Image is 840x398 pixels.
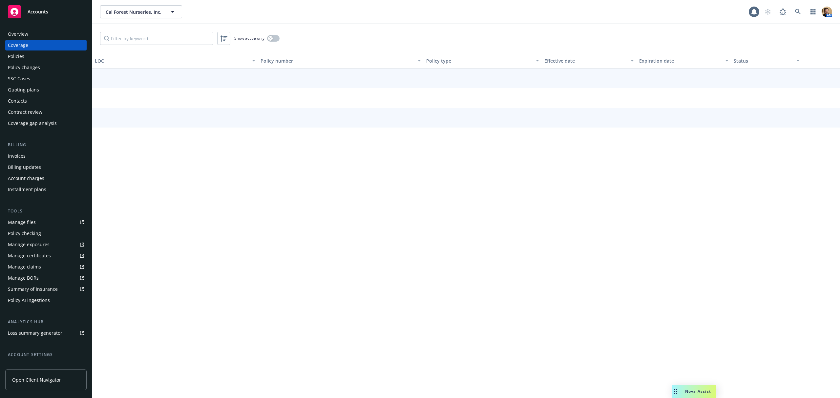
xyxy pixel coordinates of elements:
[8,217,36,228] div: Manage files
[5,96,87,106] a: Contacts
[8,107,42,117] div: Contract review
[8,73,30,84] div: SSC Cases
[8,118,57,129] div: Coverage gap analysis
[544,57,626,64] div: Effective date
[672,385,716,398] button: Nova Assist
[106,9,162,15] span: Cal Forest Nurseries, Inc.
[8,262,41,272] div: Manage claims
[5,51,87,62] a: Policies
[5,250,87,261] a: Manage certificates
[92,53,258,69] button: LOC
[5,85,87,95] a: Quoting plans
[258,53,424,69] button: Policy number
[5,351,87,358] div: Account settings
[5,62,87,73] a: Policy changes
[5,142,87,148] div: Billing
[8,173,44,184] div: Account charges
[639,57,721,64] div: Expiration date
[5,295,87,306] a: Policy AI ingestions
[5,361,87,371] a: Service team
[5,284,87,294] a: Summary of insurance
[5,217,87,228] a: Manage files
[5,107,87,117] a: Contract review
[822,7,832,17] img: photo
[5,151,87,161] a: Invoices
[5,328,87,338] a: Loss summary generator
[8,40,28,50] div: Coverage
[8,51,24,62] div: Policies
[8,361,36,371] div: Service team
[8,239,50,250] div: Manage exposures
[5,3,87,21] a: Accounts
[761,5,774,18] a: Start snowing
[5,173,87,184] a: Account charges
[8,284,58,294] div: Summary of insurance
[426,57,532,64] div: Policy type
[5,40,87,50] a: Coverage
[5,184,87,195] a: Installment plans
[8,96,27,106] div: Contacts
[5,208,87,214] div: Tools
[5,162,87,172] a: Billing updates
[5,319,87,325] div: Analytics hub
[8,328,62,338] div: Loss summary generator
[8,151,26,161] div: Invoices
[8,228,41,239] div: Policy checking
[261,57,414,64] div: Policy number
[12,376,61,383] span: Open Client Navigator
[28,9,48,14] span: Accounts
[100,5,182,18] button: Cal Forest Nurseries, Inc.
[542,53,636,69] button: Effective date
[8,62,40,73] div: Policy changes
[776,5,789,18] a: Report a Bug
[672,385,680,398] div: Drag to move
[8,295,50,306] div: Policy AI ingestions
[5,73,87,84] a: SSC Cases
[731,53,802,69] button: Status
[5,262,87,272] a: Manage claims
[791,5,805,18] a: Search
[5,273,87,283] a: Manage BORs
[8,273,39,283] div: Manage BORs
[8,184,46,195] div: Installment plans
[100,32,213,45] input: Filter by keyword...
[234,35,264,41] span: Show active only
[8,29,28,39] div: Overview
[5,239,87,250] a: Manage exposures
[424,53,542,69] button: Policy type
[637,53,731,69] button: Expiration date
[5,228,87,239] a: Policy checking
[8,250,51,261] div: Manage certificates
[685,388,711,394] span: Nova Assist
[807,5,820,18] a: Switch app
[95,57,248,64] div: LOC
[5,118,87,129] a: Coverage gap analysis
[734,57,792,64] div: Status
[5,29,87,39] a: Overview
[8,85,39,95] div: Quoting plans
[8,162,41,172] div: Billing updates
